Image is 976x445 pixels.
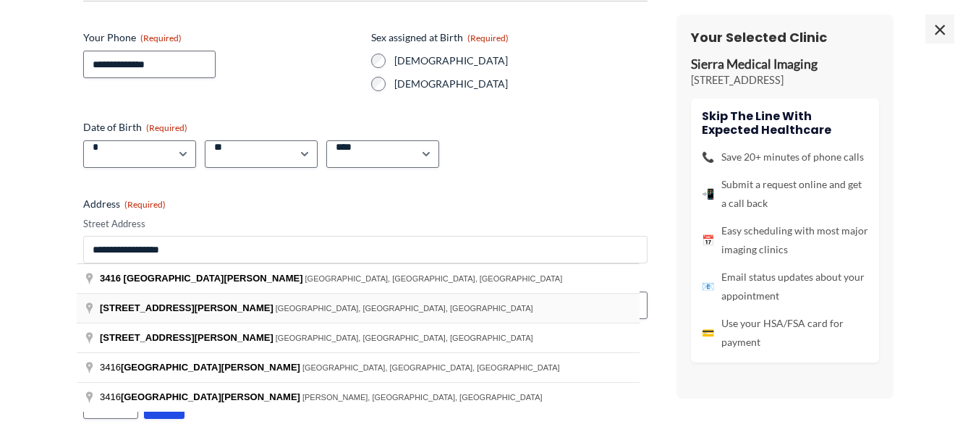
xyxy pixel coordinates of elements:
legend: Date of Birth [83,120,187,135]
li: Easy scheduling with most major imaging clinics [702,221,868,259]
legend: Address [83,197,166,211]
label: [DEMOGRAPHIC_DATA] [394,77,648,91]
span: [PERSON_NAME], [GEOGRAPHIC_DATA], [GEOGRAPHIC_DATA] [302,393,543,402]
h3: Your Selected Clinic [691,29,879,46]
span: [GEOGRAPHIC_DATA], [GEOGRAPHIC_DATA], [GEOGRAPHIC_DATA] [276,304,533,313]
span: (Required) [146,122,187,133]
span: 📲 [702,185,714,203]
span: 3416 [100,362,302,373]
span: 📞 [702,148,714,166]
li: Use your HSA/FSA card for payment [702,314,868,352]
span: [GEOGRAPHIC_DATA][PERSON_NAME] [121,391,300,402]
span: [STREET_ADDRESS][PERSON_NAME] [100,302,273,313]
span: (Required) [140,33,182,43]
span: [GEOGRAPHIC_DATA][PERSON_NAME] [121,362,300,373]
p: Sierra Medical Imaging [691,56,879,73]
span: (Required) [467,33,509,43]
span: [GEOGRAPHIC_DATA], [GEOGRAPHIC_DATA], [GEOGRAPHIC_DATA] [276,334,533,342]
p: [STREET_ADDRESS] [691,73,879,88]
span: 📧 [702,277,714,296]
label: Street Address [83,217,648,231]
li: Submit a request online and get a call back [702,175,868,213]
h4: Skip the line with Expected Healthcare [702,109,868,137]
legend: Sex assigned at Birth [371,30,509,45]
li: Email status updates about your appointment [702,268,868,305]
span: 💳 [702,323,714,342]
span: [GEOGRAPHIC_DATA], [GEOGRAPHIC_DATA], [GEOGRAPHIC_DATA] [302,363,560,372]
span: (Required) [124,199,166,210]
span: [STREET_ADDRESS][PERSON_NAME] [100,332,273,343]
label: [DEMOGRAPHIC_DATA] [394,54,648,68]
span: [GEOGRAPHIC_DATA], [GEOGRAPHIC_DATA], [GEOGRAPHIC_DATA] [305,274,563,283]
label: Your Phone [83,30,360,45]
span: 3416 [100,391,302,402]
li: Save 20+ minutes of phone calls [702,148,868,166]
span: 3416 [100,273,121,284]
span: × [925,14,954,43]
span: 📅 [702,231,714,250]
span: [GEOGRAPHIC_DATA][PERSON_NAME] [124,273,303,284]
